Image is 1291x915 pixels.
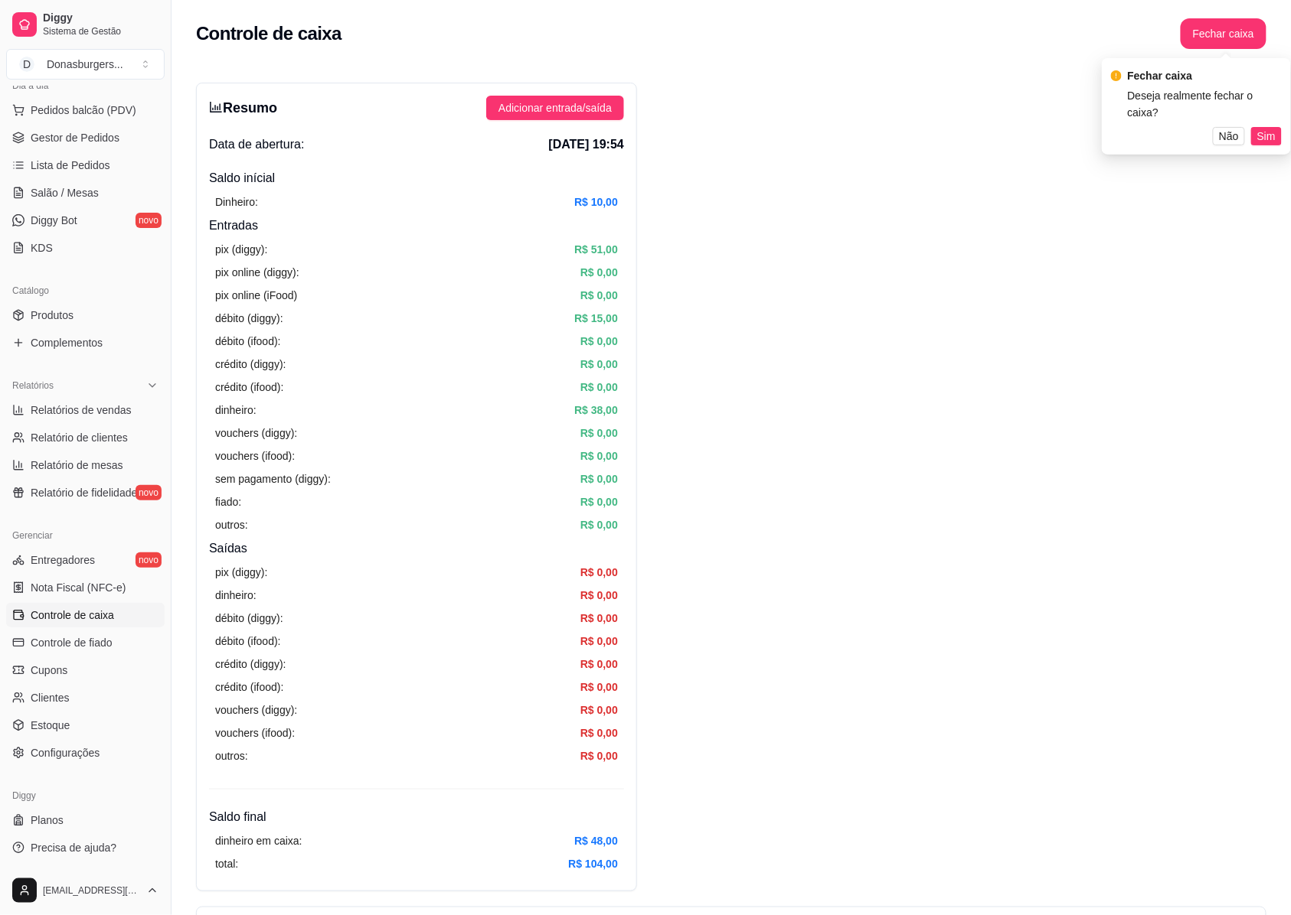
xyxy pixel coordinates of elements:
span: Produtos [31,308,74,323]
a: Salão / Mesas [6,181,165,205]
article: R$ 0,00 [580,356,618,373]
article: dinheiro: [215,402,257,418]
article: débito (ifood): [215,333,281,350]
article: dinheiro em caixa: [215,832,302,849]
span: Controle de fiado [31,635,113,650]
article: R$ 0,00 [580,725,618,741]
article: outros: [215,516,248,533]
span: Salão / Mesas [31,185,99,200]
div: Gerenciar [6,523,165,548]
button: Fechar caixa [1181,18,1266,49]
span: Diggy [43,11,159,25]
a: Complementos [6,331,165,355]
span: Sim [1257,128,1276,145]
h4: Entradas [209,217,624,235]
a: Controle de caixa [6,603,165,627]
article: R$ 0,00 [580,610,618,627]
span: exclamation-circle [1111,70,1122,81]
a: Estoque [6,713,165,738]
a: Precisa de ajuda? [6,835,165,860]
div: Dia a dia [6,73,165,98]
article: dinheiro: [215,587,257,604]
article: R$ 0,00 [580,656,618,672]
span: Relatório de fidelidade [31,485,137,500]
a: Gestor de Pedidos [6,125,165,150]
article: R$ 0,00 [580,633,618,650]
article: pix online (diggy): [215,264,299,281]
a: Lista de Pedidos [6,153,165,177]
a: Nota Fiscal (NFC-e) [6,575,165,600]
span: KDS [31,240,53,256]
article: outros: [215,747,248,764]
span: Clientes [31,690,70,705]
span: Precisa de ajuda? [31,840,116,855]
div: Donasburgers ... [47,57,123,72]
article: R$ 10,00 [574,194,618,210]
article: débito (diggy): [215,610,283,627]
div: Catálogo [6,278,165,303]
button: Adicionar entrada/saída [486,96,624,120]
button: Select a team [6,49,165,80]
article: R$ 0,00 [580,287,618,304]
button: Pedidos balcão (PDV) [6,98,165,122]
article: R$ 0,00 [580,587,618,604]
article: crédito (ifood): [215,679,283,695]
button: Sim [1251,127,1282,145]
a: DiggySistema de Gestão [6,6,165,43]
span: Pedidos balcão (PDV) [31,103,136,118]
span: Configurações [31,745,100,760]
span: D [19,57,34,72]
h3: Resumo [209,97,277,119]
h4: Saldo final [209,808,624,826]
span: Adicionar entrada/saída [498,99,612,116]
button: Não [1213,127,1245,145]
a: Planos [6,808,165,832]
span: Complementos [31,335,103,350]
span: bar-chart [209,100,223,114]
article: pix (diggy): [215,564,267,581]
span: Estoque [31,718,70,733]
article: R$ 48,00 [574,832,618,849]
span: Relatórios de vendas [31,402,132,418]
h4: Saldo inícial [209,169,624,187]
span: Não [1219,128,1239,145]
article: R$ 0,00 [580,471,618,487]
div: Deseja realmente fechar o caixa? [1128,87,1282,121]
span: Lista de Pedidos [31,158,110,173]
a: Cupons [6,658,165,682]
div: Fechar caixa [1128,67,1282,84]
article: R$ 0,00 [580,448,618,464]
article: débito (diggy): [215,310,283,327]
span: Sistema de Gestão [43,25,159,37]
a: Relatório de mesas [6,453,165,477]
a: Produtos [6,303,165,327]
a: Diggy Botnovo [6,208,165,233]
article: R$ 0,00 [580,702,618,718]
span: Relatórios [12,379,54,392]
h2: Controle de caixa [196,21,342,46]
article: R$ 0,00 [580,516,618,533]
span: [DATE] 19:54 [549,135,624,154]
span: Data de abertura: [209,135,305,154]
span: Diggy Bot [31,213,77,228]
a: Configurações [6,741,165,765]
article: R$ 104,00 [568,855,618,872]
a: Entregadoresnovo [6,548,165,572]
span: Cupons [31,663,67,678]
span: Controle de caixa [31,607,114,623]
article: R$ 38,00 [574,402,618,418]
article: vouchers (ifood): [215,725,295,741]
span: Entregadores [31,552,95,568]
article: crédito (diggy): [215,656,286,672]
article: sem pagamento (diggy): [215,471,331,487]
article: total: [215,855,238,872]
a: Relatório de clientes [6,425,165,450]
a: KDS [6,236,165,260]
span: Planos [31,812,64,828]
article: R$ 0,00 [580,679,618,695]
article: R$ 0,00 [580,425,618,441]
article: crédito (diggy): [215,356,286,373]
article: Dinheiro: [215,194,258,210]
a: Relatório de fidelidadenovo [6,480,165,505]
span: [EMAIL_ADDRESS][DOMAIN_NAME] [43,884,140,897]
